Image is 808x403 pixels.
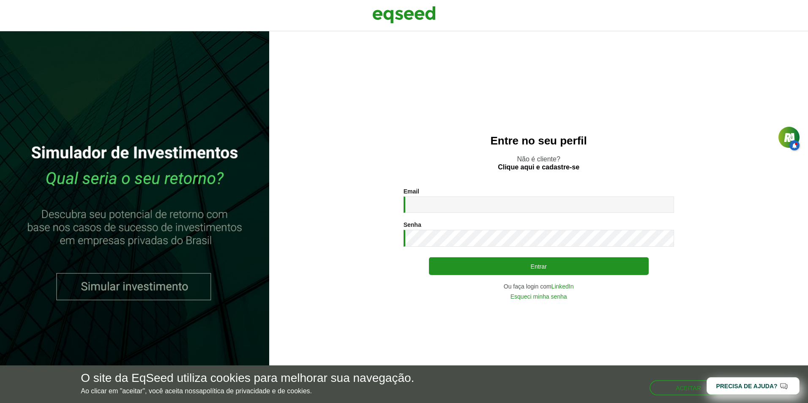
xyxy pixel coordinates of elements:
h5: O site da EqSeed utiliza cookies para melhorar sua navegação. [81,372,414,385]
button: Aceitar [650,380,727,395]
a: LinkedIn [551,283,574,289]
button: Entrar [429,257,649,275]
label: Senha [404,222,421,228]
a: Clique aqui e cadastre-se [498,164,579,171]
h2: Entre no seu perfil [286,135,791,147]
a: política de privacidade e de cookies [203,388,310,395]
p: Não é cliente? [286,155,791,171]
div: Ou faça login com [404,283,674,289]
img: EqSeed Logo [372,4,436,25]
a: Esqueci minha senha [510,294,567,300]
label: Email [404,188,419,194]
p: Ao clicar em "aceitar", você aceita nossa . [81,387,414,395]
